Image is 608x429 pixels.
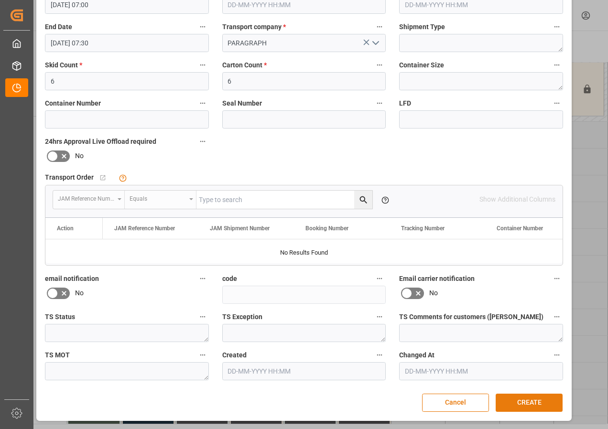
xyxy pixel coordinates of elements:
span: Transport Order [45,172,94,182]
span: No [75,151,84,161]
button: Shipment Type [551,21,563,33]
input: DD-MM-YYYY HH:MM [45,34,209,52]
span: TS MOT [45,350,70,360]
button: TS Comments for customers ([PERSON_NAME]) [551,311,563,323]
span: Container Size [399,60,444,70]
div: JAM Reference Number [58,192,114,203]
button: 24hrs Approval Live Offload required [196,135,209,148]
span: Created [222,350,247,360]
span: Shipment Type [399,22,445,32]
button: email notification [196,272,209,285]
span: Tracking Number [401,225,445,232]
span: Changed At [399,350,434,360]
button: Seal Number [373,97,386,109]
span: Transport company [222,22,286,32]
button: TS Status [196,311,209,323]
span: Skid Count [45,60,82,70]
span: TS Comments for customers ([PERSON_NAME]) [399,312,543,322]
span: JAM Reference Number [114,225,175,232]
span: JAM Shipment Number [210,225,270,232]
button: Email carrier notification [551,272,563,285]
span: LFD [399,98,411,108]
span: No [75,288,84,298]
span: Booking Number [305,225,348,232]
span: TS Status [45,312,75,322]
span: TS Exception [222,312,262,322]
span: 24hrs Approval Live Offload required [45,137,156,147]
button: Skid Count * [196,59,209,71]
button: Transport company * [373,21,386,33]
span: Container Number [497,225,543,232]
div: Equals [130,192,186,203]
input: DD-MM-YYYY HH:MM [222,362,386,380]
input: DD-MM-YYYY HH:MM [399,362,563,380]
button: CREATE [496,394,563,412]
button: Container Number [196,97,209,109]
button: Created [373,349,386,361]
input: Type to search [196,191,372,209]
button: Cancel [422,394,489,412]
div: Action [57,225,74,232]
button: End Date [196,21,209,33]
span: code [222,274,237,284]
button: open menu [125,191,196,209]
button: open menu [53,191,125,209]
button: Changed At [551,349,563,361]
button: open menu [368,36,382,51]
button: Carton Count * [373,59,386,71]
span: Seal Number [222,98,262,108]
span: Email carrier notification [399,274,475,284]
span: End Date [45,22,72,32]
button: TS Exception [373,311,386,323]
button: LFD [551,97,563,109]
span: No [429,288,438,298]
span: Carton Count [222,60,267,70]
span: email notification [45,274,99,284]
button: search button [354,191,372,209]
button: TS MOT [196,349,209,361]
span: Container Number [45,98,101,108]
button: code [373,272,386,285]
button: Container Size [551,59,563,71]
